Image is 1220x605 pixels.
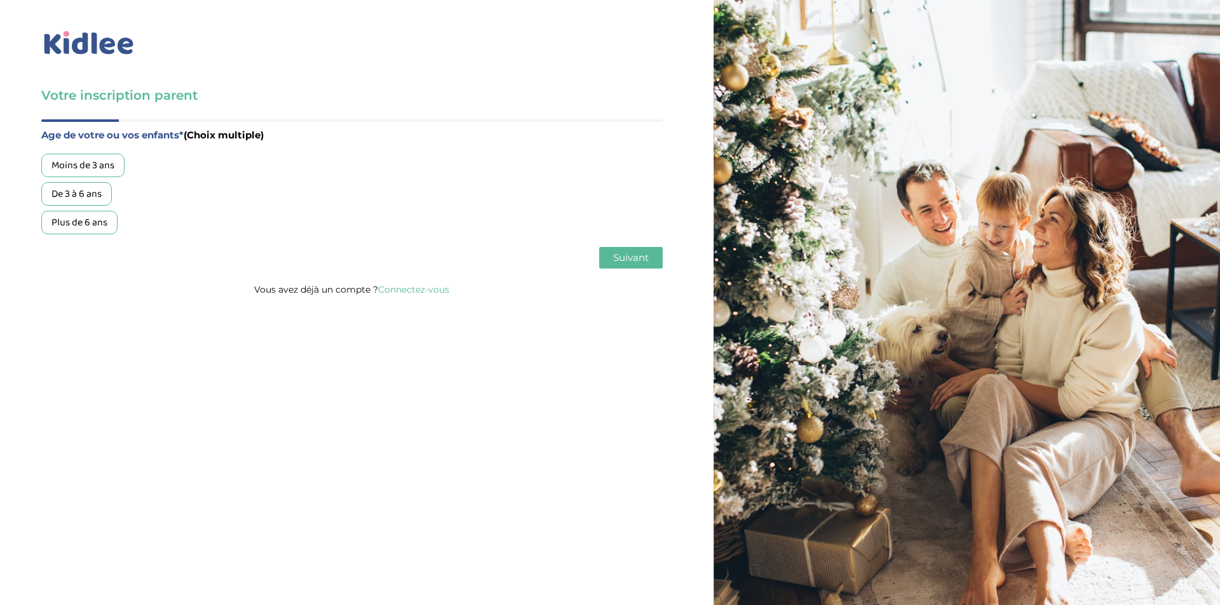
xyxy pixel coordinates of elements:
button: Suivant [599,247,663,269]
p: Vous avez déjà un compte ? [41,281,663,298]
div: Plus de 6 ans [41,211,118,234]
div: De 3 à 6 ans [41,182,112,206]
span: Suivant [613,251,649,263]
h3: Votre inscription parent [41,86,663,104]
a: Connectez-vous [378,284,449,295]
button: Précédent [41,247,101,269]
img: logo_kidlee_bleu [41,29,137,58]
label: Age de votre ou vos enfants* [41,127,663,143]
span: (Choix multiple) [184,129,264,141]
div: Moins de 3 ans [41,154,125,177]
